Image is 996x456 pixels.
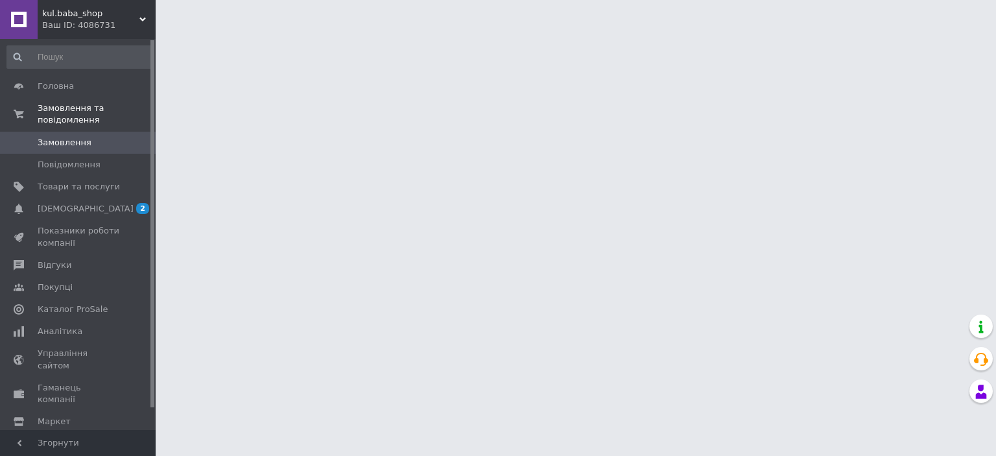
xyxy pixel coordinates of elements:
[38,102,156,126] span: Замовлення та повідомлення
[38,326,82,337] span: Аналітика
[38,348,120,371] span: Управління сайтом
[38,259,71,271] span: Відгуки
[38,225,120,248] span: Показники роботи компанії
[38,159,101,171] span: Повідомлення
[38,282,73,293] span: Покупці
[38,137,91,149] span: Замовлення
[6,45,153,69] input: Пошук
[38,80,74,92] span: Головна
[136,203,149,214] span: 2
[42,8,139,19] span: kul.baba_shop
[38,416,71,427] span: Маркет
[38,203,134,215] span: [DEMOGRAPHIC_DATA]
[38,382,120,405] span: Гаманець компанії
[38,304,108,315] span: Каталог ProSale
[42,19,156,31] div: Ваш ID: 4086731
[38,181,120,193] span: Товари та послуги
